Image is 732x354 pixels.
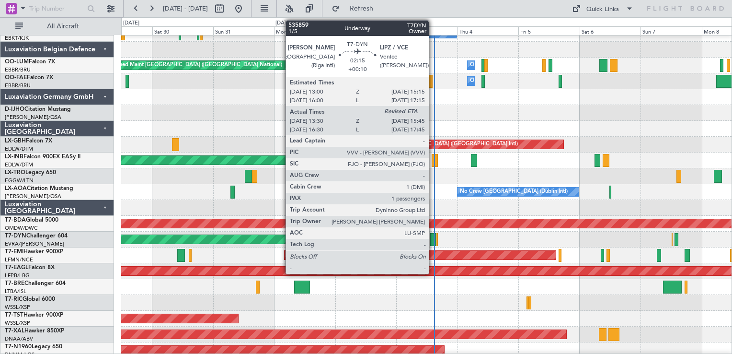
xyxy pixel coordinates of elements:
[410,216,504,231] div: Planned Maint Dubai (Al Maktoum Intl)
[5,106,71,112] a: D-IJHOCitation Mustang
[5,59,55,65] a: OO-LUMFalcon 7X
[586,5,619,14] div: Quick Links
[5,106,24,112] span: D-IJHO
[5,193,61,200] a: [PERSON_NAME]/QSA
[5,138,26,144] span: LX-GBH
[5,59,29,65] span: OO-LUM
[5,304,30,311] a: WSSL/XSP
[5,217,58,223] a: T7-BDAGlobal 5000
[5,138,52,144] a: LX-GBHFalcon 7X
[396,26,457,35] div: Wed 3
[287,248,378,262] div: Planned Maint [GEOGRAPHIC_DATA]
[5,328,24,334] span: T7-XAL
[5,154,23,160] span: LX-INB
[5,145,33,153] a: EDLW/DTM
[5,233,68,239] a: T7-DYNChallenger 604
[152,26,213,35] div: Sat 30
[5,256,33,263] a: LFMN/NCE
[5,296,23,302] span: T7-RIC
[5,186,27,191] span: LX-AOA
[11,19,104,34] button: All Aircraft
[109,58,282,72] div: Planned Maint [GEOGRAPHIC_DATA] ([GEOGRAPHIC_DATA] National)
[460,185,568,199] div: No Crew [GEOGRAPHIC_DATA] (Dublin Intl)
[470,58,535,72] div: Owner Melsbroek Air Base
[5,272,30,279] a: LFPB/LBG
[5,249,23,255] span: T7-EMI
[5,312,23,318] span: T7-TST
[580,26,640,35] div: Sat 6
[5,319,30,327] a: WSSL/XSP
[213,26,274,35] div: Sun 31
[5,296,55,302] a: T7-RICGlobal 6000
[342,5,382,12] span: Refresh
[457,26,518,35] div: Thu 4
[470,74,535,88] div: Owner Melsbroek Air Base
[640,26,701,35] div: Sun 7
[275,19,292,27] div: [DATE]
[518,26,579,35] div: Fri 5
[5,170,56,176] a: LX-TROLegacy 650
[5,66,31,73] a: EBBR/BRU
[5,177,34,184] a: EGGW/LTN
[567,1,638,16] button: Quick Links
[5,217,26,223] span: T7-BDA
[5,224,38,232] a: OMDW/DWC
[5,75,53,81] a: OO-FAEFalcon 7X
[5,154,80,160] a: LX-INBFalcon 900EX EASy II
[5,249,63,255] a: T7-EMIHawker 900XP
[5,75,27,81] span: OO-FAE
[5,281,24,286] span: T7-BRE
[5,82,31,89] a: EBBR/BRU
[5,312,63,318] a: T7-TSTHawker 900XP
[358,137,518,152] div: Planned Maint [GEOGRAPHIC_DATA] ([GEOGRAPHIC_DATA] Intl)
[163,4,208,13] span: [DATE] - [DATE]
[5,170,25,176] span: LX-TRO
[5,240,64,248] a: EVRA/[PERSON_NAME]
[5,265,55,271] a: T7-EAGLFalcon 8X
[5,288,26,295] a: LTBA/ISL
[5,335,33,342] a: DNAA/ABV
[5,35,29,42] a: EBKT/KJK
[25,23,101,30] span: All Aircraft
[327,1,385,16] button: Refresh
[5,344,62,350] a: T7-N1960Legacy 650
[29,1,84,16] input: Trip Number
[274,26,335,35] div: Mon 1
[5,344,32,350] span: T7-N1960
[335,26,396,35] div: Tue 2
[5,233,26,239] span: T7-DYN
[5,114,61,121] a: [PERSON_NAME]/QSA
[5,265,28,271] span: T7-EAGL
[5,281,66,286] a: T7-BREChallenger 604
[5,328,64,334] a: T7-XALHawker 850XP
[123,19,139,27] div: [DATE]
[91,26,152,35] div: Fri 29
[5,161,33,168] a: EDLW/DTM
[5,186,73,191] a: LX-AOACitation Mustang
